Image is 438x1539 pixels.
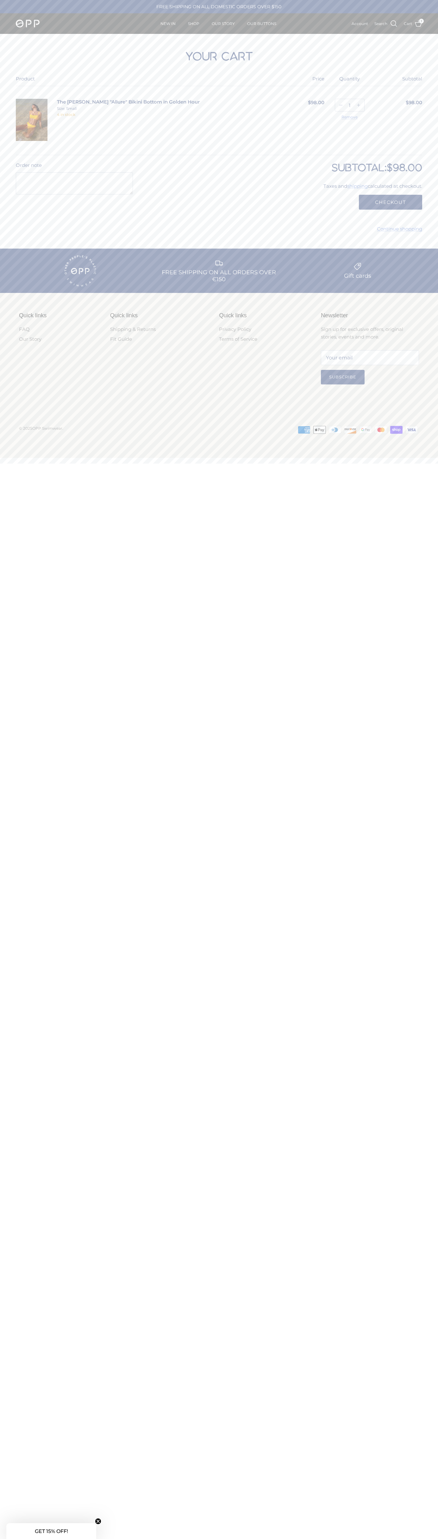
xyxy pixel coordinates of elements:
[334,115,365,120] a: Remove
[419,19,424,23] span: 1
[224,182,422,190] div: Taxes and calculated at checkout.
[352,21,368,27] a: Account
[335,99,345,111] a: Decrease quantity
[94,14,342,34] div: Primary
[57,111,252,117] div: 4 in stock
[213,312,264,387] div: Secondary
[345,99,354,111] input: Quantity
[35,1528,68,1534] span: GET 15% OFF!
[219,326,251,332] a: Privacy Policy
[321,350,419,365] input: Email
[182,14,205,34] a: SHOP
[19,336,41,342] a: Our Story
[104,312,162,387] div: Secondary
[95,1518,101,1524] button: Close teaser
[224,161,422,173] h2: Subtotal:
[110,326,156,332] a: Shipping & Returns
[375,75,422,86] div: Subtotal
[404,21,412,27] span: Cart
[110,312,156,319] div: Quick links
[321,312,419,319] div: Newsletter
[110,336,132,342] a: Fit Guide
[206,14,241,34] a: OUR STORY
[32,426,62,431] a: OPP Swimwear
[16,75,261,86] div: Product
[334,75,375,86] div: Quantity
[347,183,368,189] a: shipping
[19,426,63,431] span: © 2025 .
[66,106,77,111] span: Small
[16,50,422,63] h1: Your cart
[224,225,422,233] a: Continue shopping
[308,99,324,105] span: $98.00
[128,4,310,9] div: FREE SHIPPING ON ALL DOMESTIC ORDERS OVER $150
[354,99,364,111] a: Increase quantity
[57,106,65,111] span: Size:
[16,161,214,169] label: Order note
[154,269,284,283] div: FREE SHIPPING ON ALL ORDERS OVER €150
[374,20,397,28] a: Search
[359,195,422,210] button: Checkout
[261,75,334,86] div: Price
[19,326,30,332] a: FAQ
[374,21,387,27] span: Search
[219,312,257,319] div: Quick links
[406,99,422,105] span: $98.00
[241,14,282,34] a: OUR BUTTONS
[219,336,257,342] a: Terms of Service
[16,20,40,28] img: OPP Swimwear
[321,326,419,341] p: Sign up for exclusive offers, original stories, events and more.
[344,273,371,280] div: Gift cards
[6,1523,96,1539] div: GET 15% OFF!Close teaser
[155,14,181,34] a: NEW IN
[404,20,422,28] a: Cart 1
[13,312,53,387] div: Secondary
[19,312,47,319] div: Quick links
[321,370,365,384] button: Subscribe
[387,161,422,173] span: $98.00
[57,99,200,105] a: The [PERSON_NAME] "Allure" Bikini Bottom in Golden Hour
